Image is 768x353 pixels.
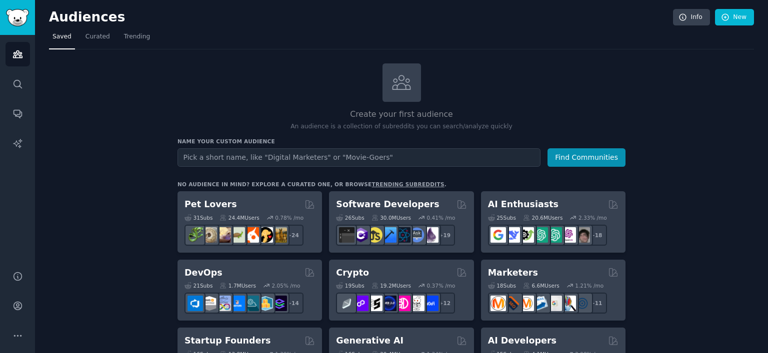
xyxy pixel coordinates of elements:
[367,227,382,243] img: learnjavascript
[409,227,424,243] img: AskComputerScience
[427,282,455,289] div: 0.37 % /mo
[215,227,231,243] img: leopardgeckos
[184,214,212,221] div: 31 Sub s
[275,214,303,221] div: 0.78 % /mo
[488,267,538,279] h2: Marketers
[177,108,625,121] h2: Create your first audience
[187,296,203,311] img: azuredevops
[336,335,403,347] h2: Generative AI
[488,198,558,211] h2: AI Enthusiasts
[575,282,603,289] div: 1.21 % /mo
[488,282,516,289] div: 18 Sub s
[490,296,506,311] img: content_marketing
[423,227,438,243] img: elixir
[336,214,364,221] div: 26 Sub s
[219,282,256,289] div: 1.7M Users
[257,296,273,311] img: aws_cdk
[339,227,354,243] img: software
[409,296,424,311] img: CryptoNews
[271,227,287,243] img: dogbreed
[423,296,438,311] img: defi_
[215,296,231,311] img: Docker_DevOps
[201,227,217,243] img: ballpython
[381,227,396,243] img: iOSProgramming
[574,227,590,243] img: ArtificalIntelligence
[488,214,516,221] div: 25 Sub s
[560,296,576,311] img: MarketingResearch
[272,282,300,289] div: 2.05 % /mo
[518,227,534,243] img: AItoolsCatalog
[184,335,270,347] h2: Startup Founders
[52,32,71,41] span: Saved
[488,335,556,347] h2: AI Developers
[434,293,455,314] div: + 12
[187,227,203,243] img: herpetology
[427,214,455,221] div: 0.41 % /mo
[523,214,562,221] div: 20.6M Users
[177,148,540,167] input: Pick a short name, like "Digital Marketers" or "Movie-Goers"
[715,9,754,26] a: New
[85,32,110,41] span: Curated
[124,32,150,41] span: Trending
[546,296,562,311] img: googleads
[243,227,259,243] img: cockatiel
[574,296,590,311] img: OnlineMarketing
[504,296,520,311] img: bigseo
[523,282,559,289] div: 6.6M Users
[381,296,396,311] img: web3
[673,9,710,26] a: Info
[49,29,75,49] a: Saved
[371,282,411,289] div: 19.2M Users
[560,227,576,243] img: OpenAIDev
[336,282,364,289] div: 19 Sub s
[184,267,222,279] h2: DevOps
[271,296,287,311] img: PlatformEngineers
[395,296,410,311] img: defiblockchain
[336,267,369,279] h2: Crypto
[177,181,446,188] div: No audience in mind? Explore a curated one, or browse .
[336,198,439,211] h2: Software Developers
[532,296,548,311] img: Emailmarketing
[229,227,245,243] img: turtle
[282,293,303,314] div: + 14
[490,227,506,243] img: GoogleGeminiAI
[229,296,245,311] img: DevOpsLinks
[257,227,273,243] img: PetAdvice
[532,227,548,243] img: chatgpt_promptDesign
[49,9,673,25] h2: Audiences
[547,148,625,167] button: Find Communities
[367,296,382,311] img: ethstaker
[353,296,368,311] img: 0xPolygon
[120,29,153,49] a: Trending
[6,9,29,26] img: GummySearch logo
[177,122,625,131] p: An audience is a collection of subreddits you can search/analyze quickly
[434,225,455,246] div: + 19
[177,138,625,145] h3: Name your custom audience
[243,296,259,311] img: platformengineering
[546,227,562,243] img: chatgpt_prompts_
[395,227,410,243] img: reactnative
[184,198,237,211] h2: Pet Lovers
[578,214,607,221] div: 2.33 % /mo
[586,293,607,314] div: + 11
[371,214,411,221] div: 30.0M Users
[353,227,368,243] img: csharp
[586,225,607,246] div: + 18
[82,29,113,49] a: Curated
[339,296,354,311] img: ethfinance
[504,227,520,243] img: DeepSeek
[184,282,212,289] div: 21 Sub s
[201,296,217,311] img: AWS_Certified_Experts
[282,225,303,246] div: + 24
[219,214,259,221] div: 24.4M Users
[371,181,444,187] a: trending subreddits
[518,296,534,311] img: AskMarketing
